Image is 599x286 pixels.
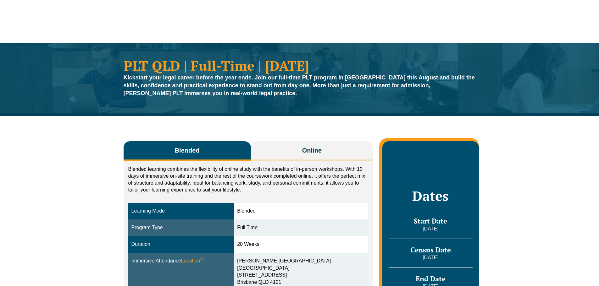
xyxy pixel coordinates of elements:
[124,74,475,96] strong: Kickstart your legal career before the year ends. Join our full-time PLT program in [GEOGRAPHIC_D...
[237,224,365,231] div: Full Time
[302,146,322,155] span: Online
[389,225,472,232] p: [DATE]
[237,208,365,215] div: Blended
[237,257,365,286] div: [PERSON_NAME][GEOGRAPHIC_DATA] [GEOGRAPHIC_DATA] [STREET_ADDRESS] Brisbane QLD 4101
[200,257,204,262] sup: ⓘ
[410,245,451,254] span: Census Date
[131,241,231,248] div: Duration
[414,216,447,225] span: Start Date
[175,146,200,155] span: Blended
[389,254,472,261] p: [DATE]
[237,241,365,248] div: 20 Weeks
[131,208,231,215] div: Learning Mode
[131,257,231,265] div: Immersive Attendance
[416,274,446,283] span: End Date
[124,59,476,72] h1: PLT QLD | Full-Time | [DATE]
[128,166,369,193] p: Blended learning combines the flexibility of online study with the benefits of in-person workshop...
[131,224,231,231] div: Program Type
[181,257,204,265] span: Location
[389,188,472,204] h2: Dates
